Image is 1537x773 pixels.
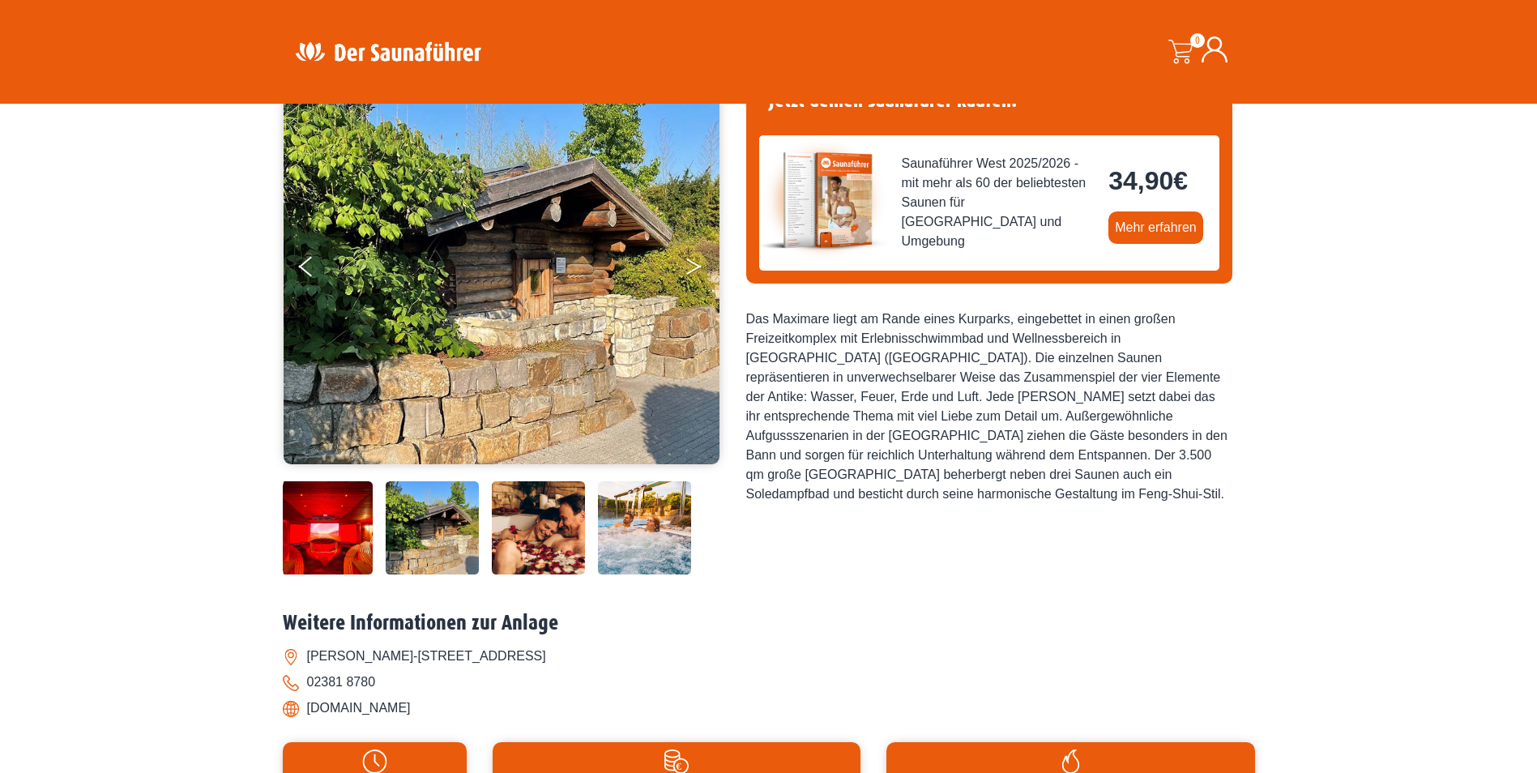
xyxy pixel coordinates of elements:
button: Next [685,250,725,290]
div: Das Maximare liegt am Rande eines Kurparks, eingebettet in einen großen Freizeitkomplex mit Erleb... [746,310,1232,504]
li: 02381 8780 [283,669,1255,695]
h2: Weitere Informationen zur Anlage [283,611,1255,636]
li: [DOMAIN_NAME] [283,695,1255,721]
span: Saunaführer West 2025/2026 - mit mehr als 60 der beliebtesten Saunen für [GEOGRAPHIC_DATA] und Um... [902,154,1096,251]
span: € [1173,166,1188,195]
bdi: 34,90 [1108,166,1188,195]
button: Previous [299,250,339,290]
span: 0 [1190,33,1205,48]
li: [PERSON_NAME]-[STREET_ADDRESS] [283,643,1255,669]
img: der-saunafuehrer-2025-west.jpg [759,135,889,265]
a: Mehr erfahren [1108,211,1203,244]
